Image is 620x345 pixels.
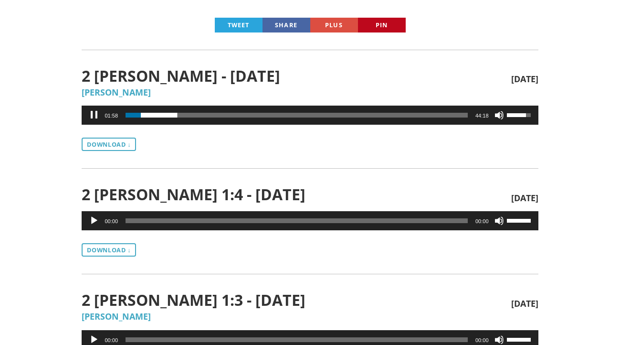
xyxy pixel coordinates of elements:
a: Download ↓ [82,243,136,257]
span: [DATE] [511,194,538,203]
a: Volume Slider [507,211,534,228]
button: Mute [494,335,504,345]
div: Audio Player [82,211,538,230]
button: Pause [89,110,99,120]
button: Play [89,335,99,345]
a: Share [263,18,310,32]
span: [DATE] [511,75,538,84]
span: 00:00 [105,337,118,343]
span: 00:00 [475,218,489,224]
button: Mute [494,216,504,226]
span: Time Slider [126,337,468,342]
a: Tweet [215,18,263,32]
div: Audio Player [82,106,538,125]
a: Pin [358,18,406,32]
h5: [PERSON_NAME] [82,312,538,322]
button: Play [89,216,99,226]
span: 01:58 [105,113,118,119]
span: 44:18 [475,113,489,119]
span: 00:00 [475,337,489,343]
span: 2 [PERSON_NAME] 1:4 - [DATE] [82,186,511,203]
span: 2 [PERSON_NAME] - [DATE] [82,67,511,84]
a: Plus [310,18,358,32]
span: [DATE] [511,299,538,309]
button: Mute [494,110,504,120]
span: 2 [PERSON_NAME] 1:3 - [DATE] [82,291,511,308]
span: 00:00 [105,218,118,224]
h5: [PERSON_NAME] [82,88,538,97]
span: Time Slider [126,218,468,223]
a: Volume Slider [507,106,534,123]
a: Download ↓ [82,138,136,151]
